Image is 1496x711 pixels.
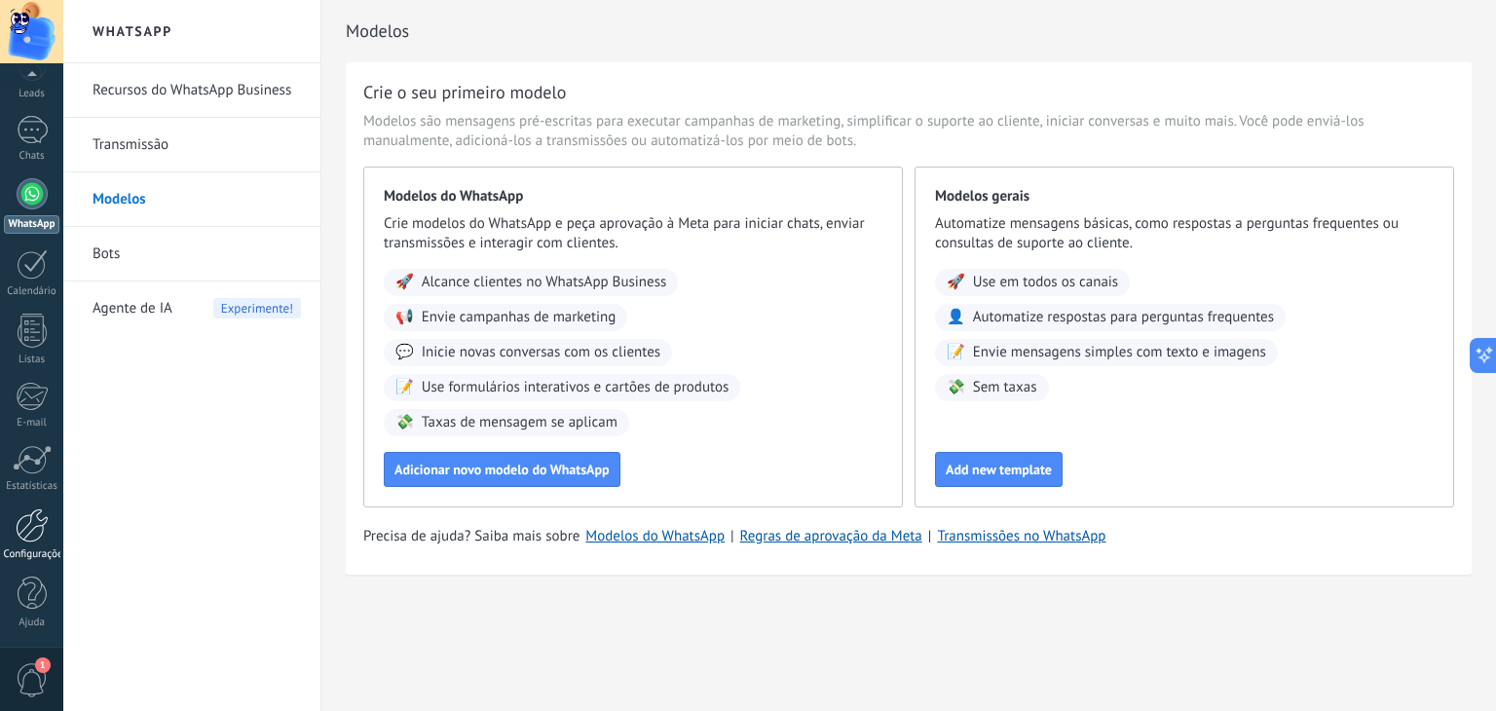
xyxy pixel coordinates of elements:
[973,343,1266,362] span: Envie mensagens simples com texto e imagens
[422,273,667,292] span: Alcance clientes no WhatsApp Business
[384,187,882,206] span: Modelos do WhatsApp
[93,227,301,281] a: Bots
[422,413,617,432] span: Taxas de mensagem se aplicam
[422,343,660,362] span: Inicie novas conversas com os clientes
[63,227,320,281] li: Bots
[395,273,414,292] span: 🚀
[973,273,1118,292] span: Use em todos os canais
[4,354,60,366] div: Listas
[63,172,320,227] li: Modelos
[63,118,320,172] li: Transmissão
[4,88,60,100] div: Leads
[947,308,965,327] span: 👤
[973,378,1037,397] span: Sem taxas
[4,285,60,298] div: Calendário
[395,343,414,362] span: 💬
[93,63,301,118] a: Recursos do WhatsApp Business
[363,527,1454,546] div: | |
[363,112,1454,151] span: Modelos são mensagens pré-escritas para executar campanhas de marketing, simplificar o suporte ao...
[4,417,60,430] div: E-mail
[973,308,1274,327] span: Automatize respostas para perguntas frequentes
[4,548,60,561] div: Configurações
[63,281,320,335] li: Agente de IA
[346,12,1472,51] h2: Modelos
[395,308,414,327] span: 📢
[4,617,60,629] div: Ajuda
[395,413,414,432] span: 💸
[384,214,882,253] span: Crie modelos do WhatsApp e peça aprovação à Meta para iniciar chats, enviar transmissões e intera...
[394,463,610,476] span: Adicionar novo modelo do WhatsApp
[947,343,965,362] span: 📝
[585,527,725,545] a: Modelos do WhatsApp
[422,308,617,327] span: Envie campanhas de marketing
[946,463,1052,476] span: Add new template
[937,527,1105,545] a: Transmissões no WhatsApp
[935,214,1434,253] span: Automatize mensagens básicas, como respostas a perguntas frequentes ou consultas de suporte ao cl...
[93,172,301,227] a: Modelos
[363,80,566,104] h3: Crie o seu primeiro modelo
[384,452,620,487] button: Adicionar novo modelo do WhatsApp
[213,298,301,318] span: Experimente!
[947,378,965,397] span: 💸
[93,281,172,336] span: Agente de IA
[740,527,922,545] a: Regras de aprovação da Meta
[93,118,301,172] a: Transmissão
[4,150,60,163] div: Chats
[422,378,729,397] span: Use formulários interativos e cartões de produtos
[4,480,60,493] div: Estatísticas
[93,281,301,336] a: Agente de IAExperimente!
[395,378,414,397] span: 📝
[63,63,320,118] li: Recursos do WhatsApp Business
[947,273,965,292] span: 🚀
[363,527,580,546] span: Precisa de ajuda? Saiba mais sobre
[35,657,51,673] span: 1
[4,215,59,234] div: WhatsApp
[935,452,1063,487] button: Add new template
[935,187,1434,206] span: Modelos gerais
